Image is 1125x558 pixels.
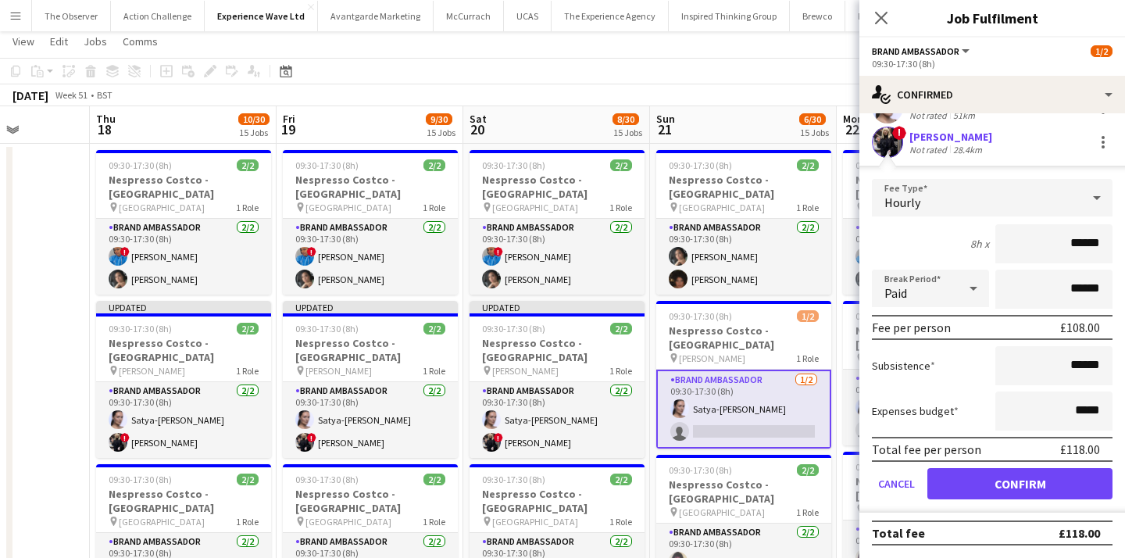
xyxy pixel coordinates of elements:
div: 8h x [970,237,989,251]
button: Fix Radio [845,1,906,31]
span: 2/2 [237,474,259,485]
div: 28.4km [950,144,985,156]
span: 1 Role [423,365,445,377]
a: View [6,31,41,52]
span: 1 Role [796,352,819,364]
label: Subsistence [872,359,935,373]
button: Confirm [927,468,1112,499]
button: UCAS [504,1,552,31]
span: 1 Role [236,202,259,213]
span: Mon [843,112,863,126]
span: Paid [884,285,907,301]
h3: Nespresso Costco - [GEOGRAPHIC_DATA] [843,173,1018,201]
span: Comms [123,34,158,48]
h3: Nespresso Costco - [GEOGRAPHIC_DATA] [843,324,1018,352]
div: Updated09:30-17:30 (8h)2/2Nespresso Costco - [GEOGRAPHIC_DATA] [PERSON_NAME]1 RoleBrand Ambassado... [283,301,458,458]
div: 51km [950,109,978,121]
span: Week 51 [52,89,91,101]
span: 09:30-17:30 (8h) [855,159,919,171]
span: [PERSON_NAME] [679,352,745,364]
span: [PERSON_NAME] [119,365,185,377]
a: Edit [44,31,74,52]
span: 1 Role [423,516,445,528]
span: 2/2 [237,159,259,171]
span: ! [120,247,130,256]
a: Jobs [77,31,113,52]
div: 09:30-17:30 (8h)2/2Nespresso Costco - [GEOGRAPHIC_DATA] [GEOGRAPHIC_DATA]1 RoleBrand Ambassador2/... [283,150,458,295]
h3: Nespresso Costco - [GEOGRAPHIC_DATA] [843,474,1018,503]
span: [GEOGRAPHIC_DATA] [492,516,578,528]
span: 2/2 [610,323,632,334]
span: View [12,34,34,48]
div: Updated [283,301,458,313]
span: 09:30-17:30 (8h) [669,159,732,171]
h3: Nespresso Costco - [GEOGRAPHIC_DATA] [656,173,831,201]
span: 2/2 [423,323,445,334]
span: ! [120,433,130,442]
span: [GEOGRAPHIC_DATA] [305,202,391,213]
span: [GEOGRAPHIC_DATA] [492,202,578,213]
h3: Nespresso Costco - [GEOGRAPHIC_DATA] [470,173,645,201]
span: Edit [50,34,68,48]
span: ! [494,433,503,442]
div: Updated09:30-17:30 (8h)2/2Nespresso Costco - [GEOGRAPHIC_DATA] [PERSON_NAME]1 RoleBrand Ambassado... [470,301,645,458]
span: [GEOGRAPHIC_DATA] [305,516,391,528]
app-card-role: Brand Ambassador2/209:30-17:30 (8h)![PERSON_NAME][PERSON_NAME] [470,219,645,295]
div: 15 Jobs [800,127,829,138]
span: 2/2 [797,464,819,476]
span: 2/2 [423,474,445,485]
app-card-role: Brand Ambassador2/209:30-17:30 (8h)![PERSON_NAME][PERSON_NAME] [843,219,1018,295]
span: 21 [654,120,675,138]
span: 2/2 [610,474,632,485]
span: Sun [656,112,675,126]
div: Fee per person [872,320,951,335]
span: 1 Role [236,516,259,528]
span: 6/30 [799,113,826,125]
span: ! [307,247,316,256]
h3: Nespresso Costco - [GEOGRAPHIC_DATA] [283,487,458,515]
label: Expenses budget [872,404,959,418]
span: 09:30-17:30 (8h) [295,159,359,171]
span: ! [307,433,316,442]
span: 10/30 [238,113,270,125]
h3: Nespresso Costco - [GEOGRAPHIC_DATA] [283,173,458,201]
app-job-card: 09:30-17:30 (8h)2/2Nespresso Costco - [GEOGRAPHIC_DATA] [GEOGRAPHIC_DATA]1 RoleBrand Ambassador2/... [96,150,271,295]
span: Hourly [884,195,920,210]
div: 15 Jobs [613,127,642,138]
span: 2/2 [423,159,445,171]
span: 8/30 [612,113,639,125]
span: 09:30-17:30 (8h) [295,323,359,334]
span: 09:30-17:30 (8h) [109,323,172,334]
button: Brewco [790,1,845,31]
span: 09:30-17:30 (8h) [669,310,732,322]
div: [DATE] [12,88,48,103]
app-job-card: 09:30-17:30 (8h)1/2Nespresso Costco - [GEOGRAPHIC_DATA] [PERSON_NAME]1 RoleBrand Ambassador1/209:... [843,301,1018,445]
span: 09:30-17:30 (8h) [669,464,732,476]
button: The Experience Agency [552,1,669,31]
span: 2/2 [797,159,819,171]
div: 09:30-17:30 (8h)2/2Nespresso Costco - [GEOGRAPHIC_DATA] [GEOGRAPHIC_DATA]1 RoleBrand Ambassador2/... [843,150,1018,295]
div: £118.00 [1060,442,1100,457]
span: 20 [467,120,487,138]
app-job-card: Updated09:30-17:30 (8h)2/2Nespresso Costco - [GEOGRAPHIC_DATA] [PERSON_NAME]1 RoleBrand Ambassado... [96,301,271,458]
span: 09:30-17:30 (8h) [482,474,545,485]
h3: Nespresso Costco - [GEOGRAPHIC_DATA] [96,173,271,201]
a: Comms [116,31,164,52]
app-card-role: Brand Ambassador2/209:30-17:30 (8h)Satya-[PERSON_NAME]![PERSON_NAME] [470,382,645,458]
span: 1 Role [796,506,819,518]
span: 09:30-17:30 (8h) [855,310,919,322]
div: Not rated [909,144,950,156]
app-job-card: 09:30-17:30 (8h)2/2Nespresso Costco - [GEOGRAPHIC_DATA] [GEOGRAPHIC_DATA]1 RoleBrand Ambassador2/... [470,150,645,295]
app-card-role: Brand Ambassador2/209:30-17:30 (8h)Satya-[PERSON_NAME]![PERSON_NAME] [96,382,271,458]
div: Confirmed [859,76,1125,113]
app-job-card: 09:30-17:30 (8h)2/2Nespresso Costco - [GEOGRAPHIC_DATA] [GEOGRAPHIC_DATA]1 RoleBrand Ambassador2/... [656,150,831,295]
div: Total fee per person [872,442,981,457]
span: 1/2 [797,310,819,322]
button: Avantgarde Marketing [318,1,434,31]
app-card-role: Brand Ambassador2/209:30-17:30 (8h)![PERSON_NAME][PERSON_NAME] [96,219,271,295]
h3: Nespresso Costco - [GEOGRAPHIC_DATA] [470,336,645,364]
